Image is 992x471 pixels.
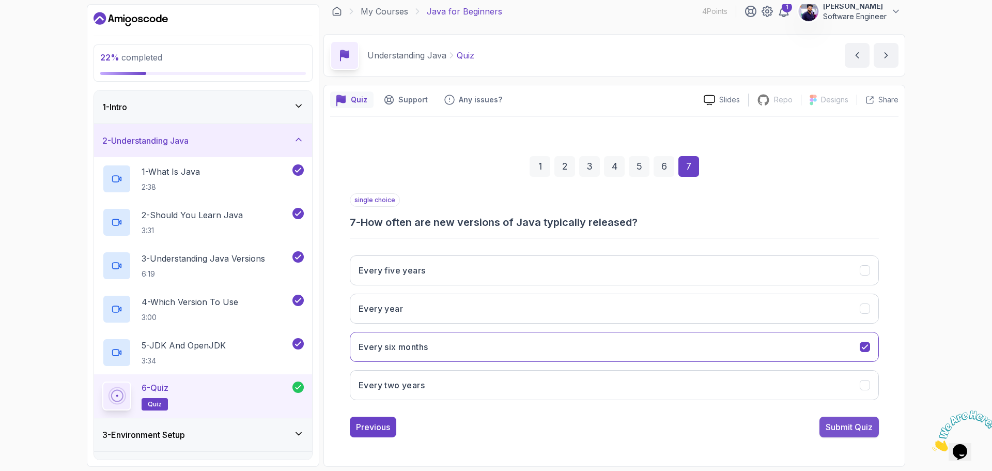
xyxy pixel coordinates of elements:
p: Software Engineer [823,11,887,22]
h3: Every two years [359,379,425,391]
button: Submit Quiz [819,417,879,437]
button: Every two years [350,370,879,400]
a: Dashboard [332,6,342,17]
p: 6:19 [142,269,265,279]
button: 6-Quizquiz [102,382,304,411]
p: 3:34 [142,356,226,366]
p: 3:00 [142,312,238,323]
button: 1-What Is Java2:38 [102,164,304,193]
a: 1 [778,5,790,18]
button: next content [874,43,898,68]
p: 3 - Understanding Java Versions [142,252,265,265]
button: Share [857,95,898,105]
div: 2 [554,156,575,177]
p: single choice [350,193,400,207]
p: 5 - JDK And OpenJDK [142,339,226,352]
div: 3 [579,156,600,177]
div: 4 [604,156,625,177]
h3: 7 - How often are new versions of Java typically released? [350,215,879,230]
p: Quiz [457,49,474,62]
button: Support button [378,92,434,108]
button: previous content [845,43,870,68]
img: user profile image [799,2,818,21]
a: Slides [695,95,748,105]
h3: 1 - Intro [102,101,127,113]
div: 1 [782,2,792,12]
h3: 3 - Environment Setup [102,429,185,441]
p: 6 - Quiz [142,382,168,394]
p: 2:38 [142,182,200,192]
button: 3-Understanding Java Versions6:19 [102,251,304,280]
p: Slides [719,95,740,105]
h3: 2 - Understanding Java [102,134,189,147]
p: Quiz [351,95,367,105]
p: 3:31 [142,225,243,236]
button: 4-Which Version To Use3:00 [102,295,304,324]
div: 6 [654,156,674,177]
button: Every year [350,294,879,324]
button: Every five years [350,255,879,285]
p: 1 - What Is Java [142,165,200,178]
p: Any issues? [459,95,502,105]
button: 1-Intro [94,90,312,124]
p: Repo [774,95,793,105]
span: 22 % [100,52,119,63]
button: 5-JDK And OpenJDK3:34 [102,338,304,367]
p: Understanding Java [367,49,446,62]
div: 7 [678,156,699,177]
p: 2 - Should You Learn Java [142,209,243,221]
p: Java for Beginners [427,5,502,18]
h3: Every six months [359,341,428,353]
div: Submit Quiz [826,421,873,433]
h3: Every five years [359,264,425,277]
div: 5 [629,156,649,177]
button: 2-Understanding Java [94,124,312,157]
button: user profile image[PERSON_NAME]Software Engineer [798,1,901,22]
button: Every six months [350,332,879,362]
button: quiz button [330,92,374,108]
p: 4 Points [702,6,727,17]
iframe: chat widget [928,406,992,455]
button: 3-Environment Setup [94,418,312,451]
div: Previous [356,421,390,433]
p: 4 - Which Version To Use [142,296,238,308]
span: quiz [148,400,162,408]
p: [PERSON_NAME] [823,1,887,11]
p: Support [398,95,428,105]
h3: Every year [359,302,403,315]
a: Dashboard [94,11,168,27]
div: 1 [530,156,550,177]
button: Feedback button [438,92,508,108]
p: Designs [821,95,848,105]
button: Previous [350,417,396,437]
p: Share [878,95,898,105]
button: 2-Should You Learn Java3:31 [102,208,304,237]
span: completed [100,52,162,63]
a: My Courses [361,5,408,18]
img: Chat attention grabber [4,4,68,45]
